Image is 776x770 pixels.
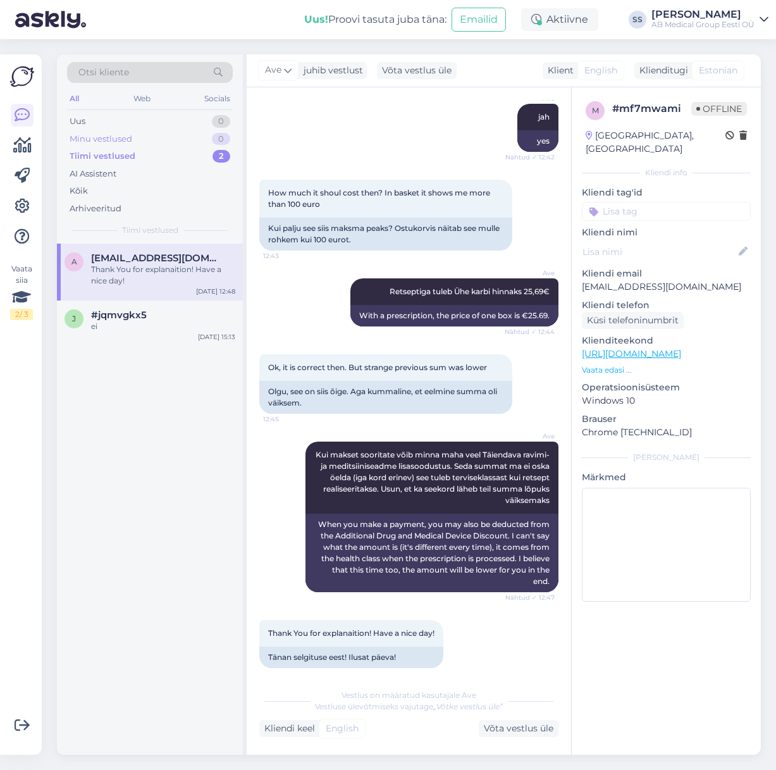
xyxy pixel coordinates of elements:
p: Kliendi email [582,267,751,280]
p: Kliendi telefon [582,299,751,312]
div: Võta vestlus üle [479,720,558,737]
div: 2 [212,150,230,163]
span: Nähtud ✓ 12:44 [505,327,555,337]
div: yes [517,130,558,152]
button: Emailid [452,8,506,32]
div: 0 [212,115,230,128]
div: Proovi tasuta juba täna: [304,12,447,27]
div: Tänan selgituse eest! Ilusat päeva! [259,647,443,668]
div: Kui palju see siis maksma peaks? Ostukorvis näitab see mulle rohkem kui 100 eurot. [259,218,512,251]
span: Kui makset sooritate võib minna maha veel Täiendava ravimi- ja meditsiiniseadme lisasoodustus. Se... [316,450,551,505]
div: Klienditugi [634,64,688,77]
span: Retseptiga tuleb Ühe karbi hinnaks 25,69€ [390,287,550,296]
i: „Võtke vestlus üle” [433,702,503,711]
img: Askly Logo [10,65,34,89]
span: jah [538,112,550,121]
p: Brauser [582,413,751,426]
div: Socials [202,90,233,107]
span: 12:43 [263,251,311,261]
div: # mf7mwami [612,101,691,116]
div: All [67,90,82,107]
div: Klient [543,64,574,77]
div: [PERSON_NAME] [651,9,754,20]
p: [EMAIL_ADDRESS][DOMAIN_NAME] [582,280,751,294]
div: Küsi telefoninumbrit [582,312,684,329]
p: Vaata edasi ... [582,364,751,376]
span: 12:45 [263,414,311,424]
p: Chrome [TECHNICAL_ID] [582,426,751,439]
div: 2 / 3 [10,309,33,320]
div: Võta vestlus üle [377,62,457,79]
div: [DATE] 15:13 [198,332,235,342]
div: AB Medical Group Eesti OÜ [651,20,754,30]
span: Otsi kliente [78,66,129,79]
span: Estonian [699,64,737,77]
p: Kliendi nimi [582,226,751,239]
div: Vaata siia [10,263,33,320]
p: Kliendi tag'id [582,186,751,199]
span: m [592,106,599,115]
span: Ave [507,268,555,278]
span: Nähtud ✓ 12:47 [505,593,555,602]
div: [GEOGRAPHIC_DATA], [GEOGRAPHIC_DATA] [586,129,725,156]
a: [URL][DOMAIN_NAME] [582,348,681,359]
div: Olgu, see on siis õige. Aga kummaline, et eelmine summa oli väiksem. [259,381,512,414]
input: Lisa nimi [582,245,736,259]
p: Klienditeekond [582,334,751,347]
div: Tiimi vestlused [70,150,135,163]
div: Minu vestlused [70,133,132,146]
div: Aktiivne [521,8,598,31]
span: a [71,257,77,266]
div: Uus [70,115,85,128]
span: j [72,314,76,323]
div: Kliendi keel [259,722,315,735]
p: Märkmed [582,471,751,484]
div: juhib vestlust [299,64,363,77]
b: Uus! [304,13,328,25]
div: Web [131,90,153,107]
p: Operatsioonisüsteem [582,381,751,394]
span: Vestlus on määratud kasutajale Ave [342,690,476,700]
span: Ok, it is correct then. But strange previous sum was lower [268,363,487,372]
input: Lisa tag [582,202,751,221]
span: asumm32@gmail.com [91,252,223,264]
div: With a prescription, the price of one box is €25.69. [350,305,558,326]
a: [PERSON_NAME]AB Medical Group Eesti OÜ [651,9,768,30]
div: When you make a payment, you may also be deducted from the Additional Drug and Medical Device Dis... [305,514,558,592]
span: Ave [265,63,281,77]
span: 12:48 [263,669,311,678]
div: SS [629,11,646,28]
span: Nähtud ✓ 12:42 [505,152,555,162]
div: Thank You for explanaition! Have a nice day! [91,264,235,287]
span: Ave [507,432,555,441]
div: Arhiveeritud [70,202,121,215]
span: Vestluse ülevõtmiseks vajutage [315,702,503,711]
div: 0 [212,133,230,146]
div: Kõik [70,185,88,197]
span: Offline [691,102,747,116]
span: Thank You for explanaition! Have a nice day! [268,628,434,638]
div: [PERSON_NAME] [582,452,751,463]
div: ei [91,321,235,332]
div: Kliendi info [582,167,751,178]
span: How much it shoul cost then? In basket it shows me more than 100 euro [268,188,492,209]
div: [DATE] 12:48 [196,287,235,296]
span: #jqmvgkx5 [91,309,147,321]
span: English [584,64,617,77]
p: Windows 10 [582,394,751,407]
div: AI Assistent [70,168,116,180]
span: English [326,722,359,735]
span: Tiimi vestlused [122,225,178,236]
